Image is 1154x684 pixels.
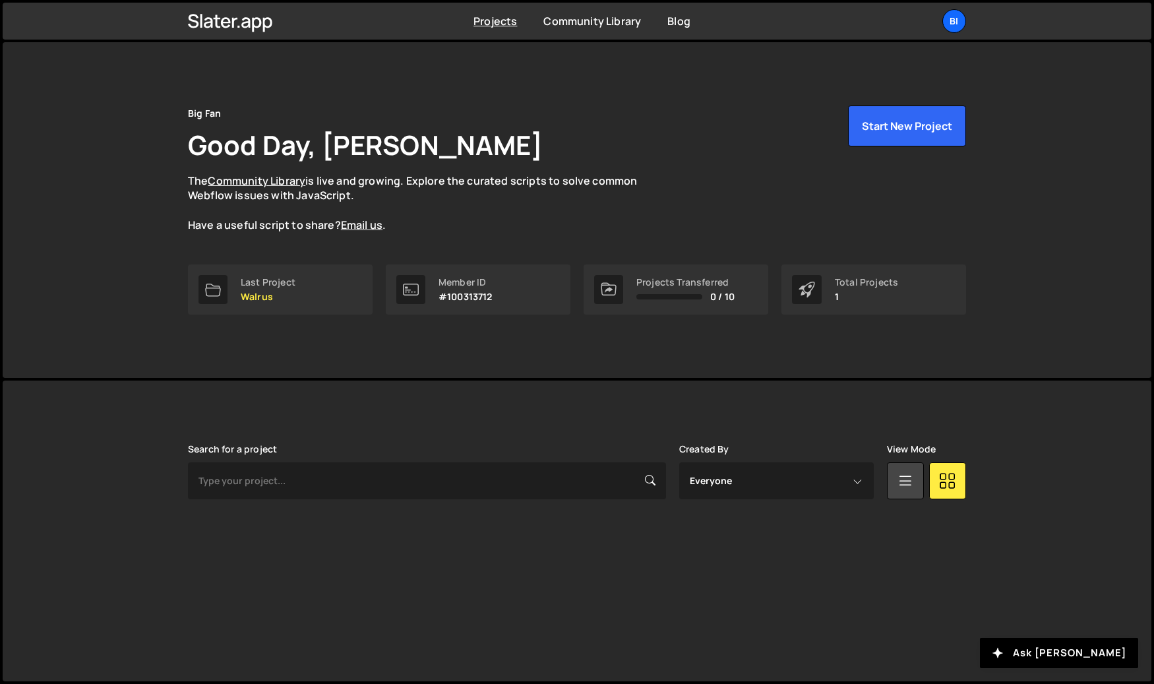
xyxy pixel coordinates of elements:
span: 0 / 10 [710,292,735,302]
button: Start New Project [848,106,966,146]
a: Last Project Walrus [188,264,373,315]
a: Email us [341,218,382,232]
label: Search for a project [188,444,277,454]
div: Last Project [241,277,295,288]
button: Ask [PERSON_NAME] [980,638,1138,668]
label: Created By [679,444,729,454]
p: #100313712 [439,292,493,302]
div: Big Fan [188,106,221,121]
h1: Good Day, [PERSON_NAME] [188,127,543,163]
a: Projects [473,14,517,28]
a: Community Library [543,14,641,28]
p: Walrus [241,292,295,302]
input: Type your project... [188,462,666,499]
div: Member ID [439,277,493,288]
p: 1 [835,292,898,302]
p: The is live and growing. Explore the curated scripts to solve common Webflow issues with JavaScri... [188,173,663,233]
div: Projects Transferred [636,277,735,288]
a: Bi [942,9,966,33]
a: Blog [667,14,690,28]
label: View Mode [887,444,936,454]
div: Total Projects [835,277,898,288]
a: Community Library [208,173,305,188]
